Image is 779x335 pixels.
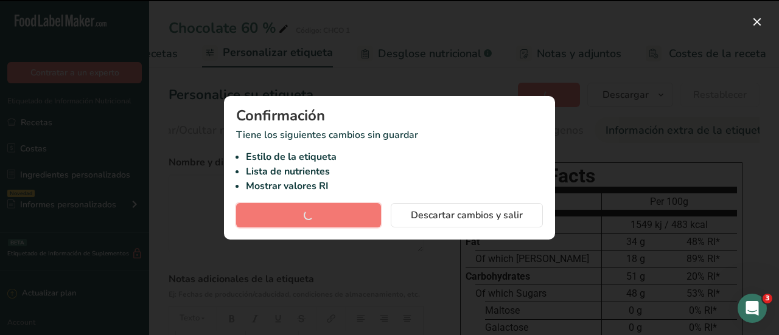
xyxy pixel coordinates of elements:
[246,150,543,164] li: Estilo de la etiqueta
[763,294,772,303] span: 3
[246,179,543,193] li: Mostrar valores RI
[236,128,543,193] p: Tiene los siguientes cambios sin guardar
[246,164,543,179] li: Lista de nutrientes
[236,108,543,123] div: Confirmación
[391,203,543,227] button: Descartar cambios y salir
[411,208,523,223] span: Descartar cambios y salir
[738,294,767,323] iframe: Intercom live chat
